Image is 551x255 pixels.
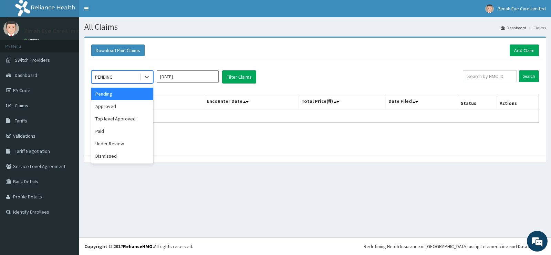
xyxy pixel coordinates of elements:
[497,94,539,110] th: Actions
[15,57,50,63] span: Switch Providers
[527,25,546,31] li: Claims
[204,94,298,110] th: Encounter Date
[95,73,113,80] div: PENDING
[91,45,145,56] button: Download Paid Claims
[15,72,37,78] span: Dashboard
[84,22,546,31] h1: All Claims
[91,137,153,150] div: Under Review
[91,125,153,137] div: Paid
[222,70,256,84] button: Filter Claims
[3,21,19,36] img: User Image
[24,38,41,42] a: Online
[91,150,153,162] div: Dismissed
[501,25,526,31] a: Dashboard
[91,100,153,112] div: Approved
[15,118,27,124] span: Tariffs
[498,6,546,12] span: Zimah Eye Care Limited
[458,94,497,110] th: Status
[84,243,154,249] strong: Copyright © 2017 .
[298,94,385,110] th: Total Price(₦)
[24,28,86,34] p: Zimah Eye Care Limited
[485,4,494,13] img: User Image
[519,70,539,82] input: Search
[386,94,458,110] th: Date Filed
[364,243,546,250] div: Redefining Heath Insurance in [GEOGRAPHIC_DATA] using Telemedicine and Data Science!
[15,148,50,154] span: Tariff Negotiation
[91,112,153,125] div: Top level Approved
[15,102,28,109] span: Claims
[123,243,153,249] a: RelianceHMO
[91,88,153,100] div: Pending
[510,45,539,56] a: Add Claim
[79,237,551,255] footer: All rights reserved.
[463,70,517,82] input: Search by HMO ID
[157,70,219,83] input: Select Month and Year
